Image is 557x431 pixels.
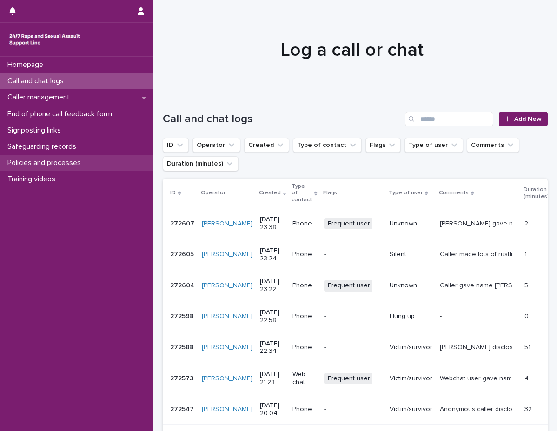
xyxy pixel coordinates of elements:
[404,138,463,153] button: Type of user
[390,220,432,228] p: Unknown
[440,218,519,228] p: Caller gave name Luke again (2nd time SLW spoke with them today) and said their phone died and th...
[365,138,401,153] button: Flags
[260,309,285,325] p: [DATE] 22:58
[192,138,240,153] button: Operator
[170,280,196,290] p: 272604
[260,278,285,293] p: [DATE] 23:22
[170,188,176,198] p: ID
[260,247,285,263] p: [DATE] 23:24
[467,138,519,153] button: Comments
[405,112,493,126] input: Search
[439,188,469,198] p: Comments
[170,373,195,383] p: 272573
[524,311,530,320] p: 0
[514,116,542,122] span: Add New
[440,249,519,259] p: Caller made lots of rustling noises and then hung up.
[170,404,196,413] p: 272547
[202,405,252,413] a: [PERSON_NAME]
[260,216,285,232] p: [DATE] 23:38
[259,188,281,198] p: Created
[244,138,289,153] button: Created
[440,342,519,351] p: Ronen disclosed multiple experiences of abuse (approximately in the past month) perpetrated by a ...
[292,344,316,351] p: Phone
[440,280,519,290] p: Caller gave name Luke. Caller kept muting themself after every sentence. Disclosed historic CSA p...
[524,185,549,202] p: Duration (minutes)
[324,373,374,385] span: Frequent user
[324,405,382,413] p: -
[292,312,316,320] p: Phone
[390,282,432,290] p: Unknown
[524,342,532,351] p: 51
[170,249,196,259] p: 272605
[390,344,432,351] p: Victim/survivor
[202,312,252,320] a: [PERSON_NAME]
[170,311,196,320] p: 272598
[389,188,423,198] p: Type of user
[524,218,530,228] p: 2
[440,373,519,383] p: Webchat user gave name Danielle. Disclosed rape. Emotional support provided. SLW gave message fro...
[260,371,285,386] p: [DATE] 21:28
[170,342,196,351] p: 272588
[163,113,401,126] h1: Call and chat logs
[170,218,196,228] p: 272607
[4,93,77,102] p: Caller management
[324,251,382,259] p: -
[202,375,252,383] a: [PERSON_NAME]
[163,156,239,171] button: Duration (minutes)
[390,405,432,413] p: Victim/survivor
[499,112,548,126] a: Add New
[323,188,337,198] p: Flags
[292,251,316,259] p: Phone
[4,126,68,135] p: Signposting links
[7,30,82,49] img: rhQMoQhaT3yELyF149Cw
[390,375,432,383] p: Victim/survivor
[524,404,534,413] p: 32
[390,312,432,320] p: Hung up
[202,251,252,259] a: [PERSON_NAME]
[292,220,316,228] p: Phone
[202,344,252,351] a: [PERSON_NAME]
[324,280,374,292] span: Frequent user
[292,181,312,205] p: Type of contact
[202,220,252,228] a: [PERSON_NAME]
[390,251,432,259] p: Silent
[163,39,541,61] h1: Log a call or chat
[201,188,225,198] p: Operator
[260,340,285,356] p: [DATE] 22:34
[4,110,119,119] p: End of phone call feedback form
[4,77,71,86] p: Call and chat logs
[292,371,316,386] p: Web chat
[4,159,88,167] p: Policies and processes
[524,280,530,290] p: 5
[524,373,530,383] p: 4
[4,60,51,69] p: Homepage
[440,404,519,413] p: Anonymous caller disclosed multiple experiences of sexual violence including rape, sexual assault...
[292,405,316,413] p: Phone
[324,218,374,230] span: Frequent user
[163,138,189,153] button: ID
[440,311,444,320] p: -
[524,249,529,259] p: 1
[293,138,362,153] button: Type of contact
[260,402,285,418] p: [DATE] 20:04
[202,282,252,290] a: [PERSON_NAME]
[4,175,63,184] p: Training videos
[4,142,84,151] p: Safeguarding records
[324,312,382,320] p: -
[324,344,382,351] p: -
[292,282,316,290] p: Phone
